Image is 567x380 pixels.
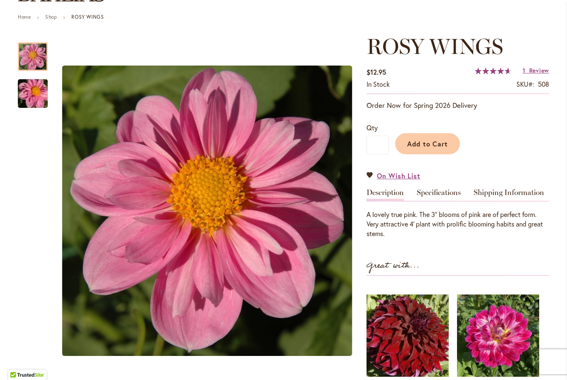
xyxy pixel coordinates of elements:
a: Shipping Information [474,189,544,201]
iframe: Launch Accessibility Center [6,351,29,374]
span: ROSY WINGS [367,33,503,59]
div: Detailed Product Info [367,189,549,239]
a: 1 Review [523,66,549,74]
strong: SKU [516,80,534,88]
span: $12.95 [367,68,386,76]
div: ROSY WINGS [18,34,56,71]
a: Specifications [417,189,461,201]
a: Home [18,14,31,20]
span: In stock [367,80,390,88]
a: Description [367,189,404,201]
strong: ROSY WINGS [71,14,104,20]
span: Review [529,66,549,74]
img: ROSY WINGS [62,66,352,356]
strong: Great with... [367,259,420,273]
p: Order Now for Spring 2026 Delivery [367,100,549,110]
a: On Wish List [367,171,420,180]
button: Add to Cart [395,133,460,154]
div: A lovely true pink. The 3" blooms of pink are of perfect form. Very attractive 4' plant with prol... [367,210,549,239]
div: 508 [538,80,549,89]
div: ROSY WINGS [18,71,48,108]
div: 93% [475,68,511,74]
span: On Wish List [377,171,420,180]
img: ROSY WINGS [3,74,63,114]
span: Qty [367,123,378,132]
span: 1 [523,66,525,74]
div: Availability [367,80,390,89]
span: Add to Cart [407,139,448,148]
a: Shop [45,14,57,20]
